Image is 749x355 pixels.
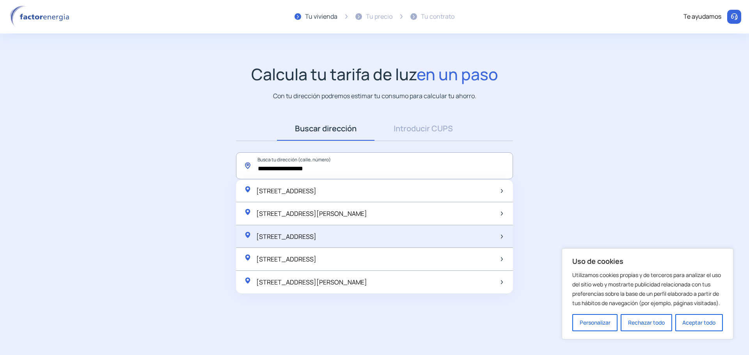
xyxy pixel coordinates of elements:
[256,232,316,241] span: [STREET_ADDRESS]
[501,189,503,193] img: arrow-next-item.svg
[501,280,503,284] img: arrow-next-item.svg
[501,235,503,238] img: arrow-next-item.svg
[675,314,723,331] button: Aceptar todo
[256,278,367,286] span: [STREET_ADDRESS][PERSON_NAME]
[683,12,721,22] div: Te ayudamos
[374,117,472,141] a: Introducir CUPS
[244,254,252,261] img: location-pin-green.svg
[421,12,454,22] div: Tu contrato
[244,185,252,193] img: location-pin-green.svg
[244,231,252,239] img: location-pin-green.svg
[273,91,476,101] p: Con tu dirección podremos estimar tu consumo para calcular tu ahorro.
[501,257,503,261] img: arrow-next-item.svg
[251,65,498,84] h1: Calcula tu tarifa de luz
[501,212,503,215] img: arrow-next-item.svg
[305,12,337,22] div: Tu vivienda
[244,208,252,216] img: location-pin-green.svg
[8,5,74,28] img: logo factor
[256,209,367,218] span: [STREET_ADDRESS][PERSON_NAME]
[256,255,316,263] span: [STREET_ADDRESS]
[621,314,672,331] button: Rechazar todo
[572,314,618,331] button: Personalizar
[572,270,723,308] p: Utilizamos cookies propias y de terceros para analizar el uso del sitio web y mostrarte publicida...
[256,187,316,195] span: [STREET_ADDRESS]
[244,277,252,284] img: location-pin-green.svg
[417,63,498,85] span: en un paso
[730,13,738,21] img: llamar
[562,248,733,339] div: Uso de cookies
[277,117,374,141] a: Buscar dirección
[572,256,723,266] p: Uso de cookies
[366,12,392,22] div: Tu precio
